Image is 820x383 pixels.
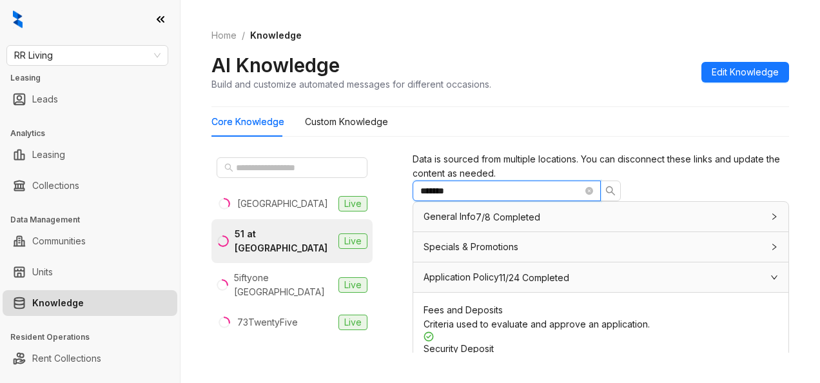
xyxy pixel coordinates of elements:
div: [GEOGRAPHIC_DATA] [237,197,328,211]
span: search [605,186,616,196]
h3: Data Management [10,214,180,226]
span: Edit Knowledge [712,65,779,79]
li: / [242,28,245,43]
span: expanded [770,273,778,281]
span: 11/24 Completed [499,273,569,282]
span: 7/8 Completed [476,213,540,222]
h3: Resident Operations [10,331,180,343]
div: 5iftyone [GEOGRAPHIC_DATA] [234,271,333,299]
span: search [224,163,233,172]
div: Data is sourced from multiple locations. You can disconnect these links and update the content as... [413,152,789,181]
div: Build and customize automated messages for different occasions. [211,77,491,91]
span: Live [338,196,367,211]
span: Live [338,233,367,249]
a: Communities [32,228,86,254]
span: RR Living [14,46,161,65]
li: Units [3,259,177,285]
span: General Info [424,211,476,222]
a: Knowledge [32,290,84,316]
span: Live [338,315,367,330]
h3: Leasing [10,72,180,84]
span: Fees and Deposits [424,304,503,315]
span: close-circle [585,187,593,195]
div: 51 at [GEOGRAPHIC_DATA] [235,227,333,255]
div: Core Knowledge [211,115,284,129]
li: Communities [3,228,177,254]
div: Custom Knowledge [305,115,388,129]
div: Application Policy11/24 Completed [413,262,788,292]
h3: Analytics [10,128,180,139]
div: Criteria used to evaluate and approve an application. [424,317,778,331]
li: Collections [3,173,177,199]
span: collapsed [770,213,778,221]
a: Leasing [32,142,65,168]
li: Knowledge [3,290,177,316]
li: Leads [3,86,177,112]
li: Rent Collections [3,346,177,371]
a: Collections [32,173,79,199]
div: Specials & Promotions [413,232,788,262]
span: Application Policy [424,271,499,282]
a: Leads [32,86,58,112]
img: logo [13,10,23,28]
a: Home [209,28,239,43]
div: Security Deposit [424,342,778,377]
a: Units [32,259,53,285]
div: General Info7/8 Completed [413,202,788,231]
div: 73TwentyFive [237,315,298,329]
span: Specials & Promotions [424,241,518,252]
span: Knowledge [250,30,302,41]
span: collapsed [770,243,778,251]
h2: AI Knowledge [211,53,340,77]
a: Rent Collections [32,346,101,371]
span: Live [338,277,367,293]
button: Edit Knowledge [701,62,789,83]
li: Leasing [3,142,177,168]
